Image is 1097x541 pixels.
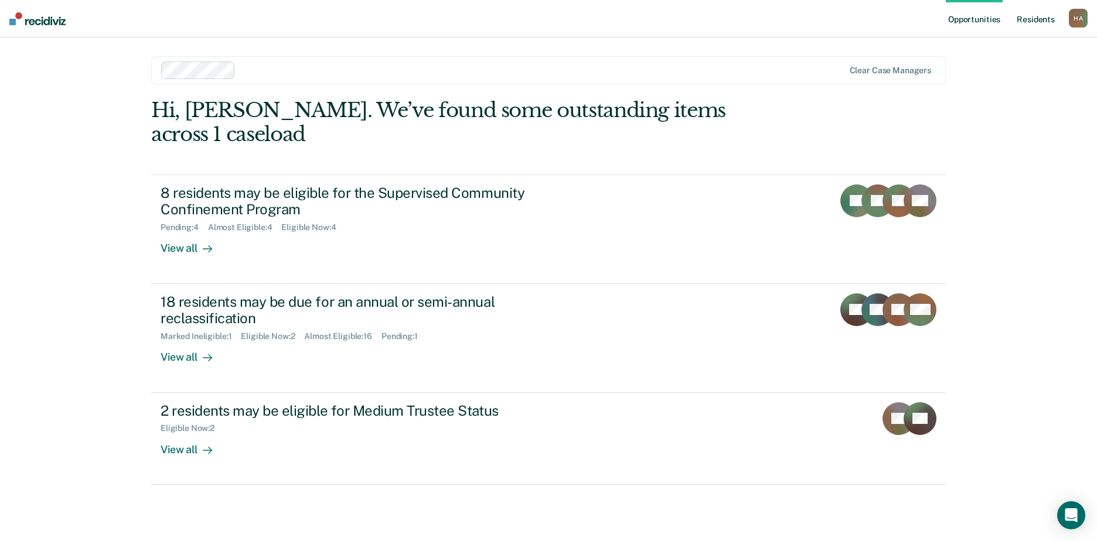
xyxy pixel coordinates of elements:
[161,331,241,341] div: Marked Ineligible : 1
[161,433,226,456] div: View all
[161,402,572,419] div: 2 residents may be eligible for Medium Trustee Status
[161,293,572,327] div: 18 residents may be due for an annual or semi-annual reclassification
[1069,9,1088,28] div: H A
[161,341,226,364] div: View all
[151,393,946,485] a: 2 residents may be eligible for Medium Trustee StatusEligible Now:2View all
[161,184,572,218] div: 8 residents may be eligible for the Supervised Community Confinement Program
[381,331,427,341] div: Pending : 1
[161,232,226,255] div: View all
[161,222,208,232] div: Pending : 4
[9,12,66,25] img: Recidiviz
[304,331,381,341] div: Almost Eligible : 16
[151,284,946,393] a: 18 residents may be due for an annual or semi-annual reclassificationMarked Ineligible:1Eligible ...
[1057,501,1085,529] div: Open Intercom Messenger
[151,98,787,146] div: Hi, [PERSON_NAME]. We’ve found some outstanding items across 1 caseload
[151,174,946,284] a: 8 residents may be eligible for the Supervised Community Confinement ProgramPending:4Almost Eligi...
[1069,9,1088,28] button: HA
[281,222,345,232] div: Eligible Now : 4
[241,331,304,341] div: Eligible Now : 2
[850,66,931,76] div: Clear case managers
[208,222,282,232] div: Almost Eligible : 4
[161,423,224,433] div: Eligible Now : 2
